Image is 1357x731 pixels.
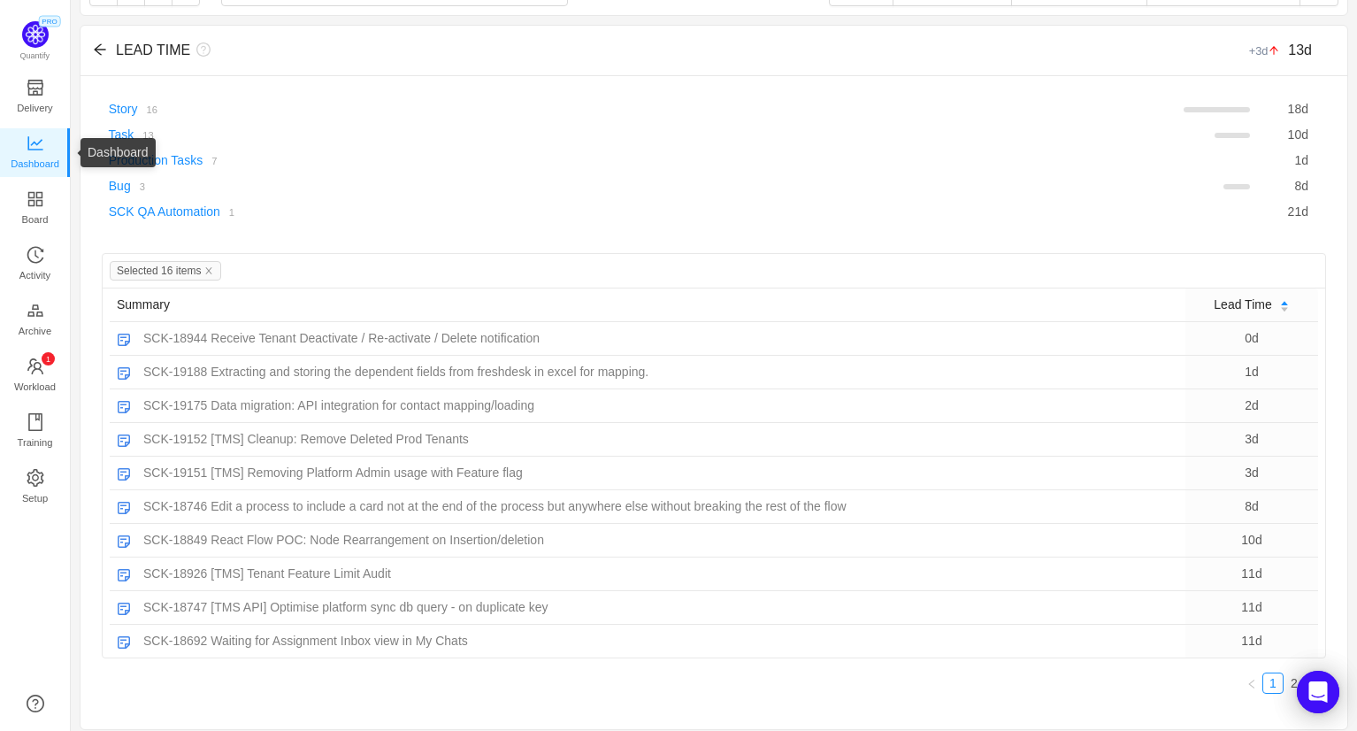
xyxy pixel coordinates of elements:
a: SCK-18944 Receive Tenant Deactivate / Re-activate / Delete notification [143,329,540,348]
span: Activity [19,258,50,293]
span: Quantify [20,51,50,60]
a: SCK-18746 Edit a process to include a card not at the end of the process but anywhere else withou... [143,497,847,516]
span: Data migration: API integration for contact mapping/loading [211,396,534,415]
span: SCK-19151 [143,464,207,482]
span: 1d [1245,365,1259,379]
span: Dashboard [11,146,59,181]
a: Delivery [27,80,44,115]
a: Dashboard [27,135,44,171]
sup: 1 [42,352,55,365]
i: icon: close [204,266,213,275]
span: SCK-18849 [143,531,207,550]
span: 0d [1245,331,1259,345]
span: LEAD TIME [116,42,190,58]
li: 2 [1284,673,1305,694]
span: Receive Tenant Deactivate / Re-activate / Delete notification [211,329,540,348]
span: 11d [1241,634,1261,648]
span: SCK-18746 [143,497,207,516]
i: icon: team [27,358,44,375]
a: Archive [27,303,44,338]
span: Lead Time [1214,296,1271,314]
a: 16 [137,102,157,116]
a: SCK QA Automation [109,204,220,219]
span: SCK-18926 [143,565,207,583]
i: icon: history [27,246,44,264]
span: Extracting and storing the dependent fields from freshdesk in excel for mapping. [211,363,648,381]
a: SCK-19151 [TMS] Removing Platform Admin usage with Feature flag [143,464,523,482]
span: 11d [1241,600,1261,614]
a: Activity [27,247,44,282]
small: 7 [211,156,217,166]
span: 3d [1245,466,1259,480]
span: 18 [1288,102,1302,116]
a: SCK-18849 React Flow POC: Node Rearrangement on Insertion/deletion [143,531,544,550]
i: icon: caret-up [1279,298,1289,304]
a: SCK-18926 [TMS] Tenant Feature Limit Audit [143,565,391,583]
span: PRO [38,16,60,27]
span: SCK-18747 [143,598,207,617]
span: 13d [1288,42,1312,58]
p: 1 [45,352,50,365]
a: Setup [27,470,44,505]
li: 1 [1262,673,1284,694]
span: [TMS API] Optimise platform sync db query - on duplicate key [211,598,548,617]
a: Bug [109,179,131,193]
i: icon: arrow-left [93,42,107,57]
a: SCK-19152 [TMS] Cleanup: Remove Deleted Prod Tenants [143,430,469,449]
span: Workload [14,369,56,404]
span: Training [17,425,52,460]
span: [TMS] Removing Platform Admin usage with Feature flag [211,464,522,482]
span: [TMS] Cleanup: Remove Deleted Prod Tenants [211,430,469,449]
span: 10 [1288,127,1302,142]
a: 7 [203,153,217,167]
a: Task [109,127,134,142]
i: icon: left [1246,679,1257,689]
i: icon: appstore [27,190,44,208]
small: 16 [146,104,157,115]
span: Waiting for Assignment Inbox view in My Chats [211,632,468,650]
a: 3 [131,179,145,193]
small: 3 [140,181,145,192]
span: d [1294,179,1308,193]
a: SCK-18747 [TMS API] Optimise platform sync db query - on duplicate key [143,598,548,617]
a: Training [27,414,44,450]
span: d [1294,153,1308,167]
span: Delivery [17,90,52,126]
i: icon: line-chart [27,135,44,152]
span: 8d [1245,499,1259,513]
i: icon: question-circle [190,42,211,57]
div: Sort [1279,298,1290,311]
span: 11d [1241,566,1261,581]
div: Open Intercom Messenger [1297,671,1339,713]
span: d [1288,204,1308,219]
a: SCK-19175 Data migration: API integration for contact mapping/loading [143,396,534,415]
a: 2 [1284,673,1304,693]
a: Board [27,191,44,227]
i: icon: caret-down [1279,305,1289,311]
a: Production Tasks [109,153,203,167]
span: Archive [19,313,51,349]
span: Setup [22,481,48,516]
a: 1 [1263,673,1283,693]
span: 10d [1241,533,1261,547]
span: React Flow POC: Node Rearrangement on Insertion/deletion [211,531,544,550]
span: 2d [1245,398,1259,412]
span: SCK-18692 [143,632,207,650]
span: SCK-18944 [143,329,207,348]
a: icon: teamWorkload [27,358,44,394]
span: [TMS] Tenant Feature Limit Audit [211,565,391,583]
span: Edit a process to include a card not at the end of the process but anywhere else without breaking... [211,497,846,516]
i: icon: arrow-up [1269,45,1280,57]
span: Selected 16 items [110,261,221,281]
small: +3d [1249,44,1289,58]
span: Summary [117,296,170,314]
a: Story [109,102,138,116]
img: Quantify [22,21,49,48]
i: icon: book [27,413,44,431]
span: 8 [1294,179,1301,193]
i: icon: shop [27,79,44,96]
a: icon: question-circle [27,695,44,712]
a: SCK-18692 Waiting for Assignment Inbox view in My Chats [143,632,468,650]
li: Previous Page [1241,673,1262,694]
span: SCK-19152 [143,430,207,449]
